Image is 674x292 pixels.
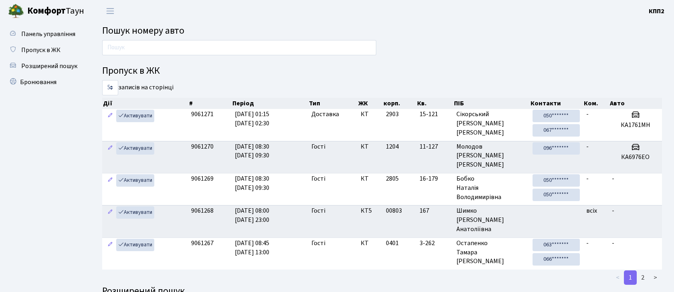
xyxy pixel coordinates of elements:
span: - [612,239,614,248]
span: 1204 [386,142,399,151]
span: Гості [311,206,325,215]
span: Гості [311,174,325,183]
span: Панель управління [21,30,75,38]
span: Бобко Наталія Володимирівна [456,174,526,202]
span: 00803 [386,206,402,215]
a: Активувати [116,206,154,219]
span: КТ [361,142,379,151]
span: 9061271 [191,110,214,119]
a: 1 [624,270,637,285]
th: Кв. [416,98,453,109]
span: 9061268 [191,206,214,215]
label: записів на сторінці [102,80,174,95]
span: Бронювання [20,78,57,87]
span: КТ [361,239,379,248]
span: - [612,206,614,215]
th: Період [232,98,308,109]
span: 9061269 [191,174,214,183]
b: Комфорт [27,4,66,17]
th: ЖК [357,98,383,109]
a: Розширений пошук [4,58,84,74]
h5: КА1761МН [612,121,659,129]
input: Пошук [102,40,376,55]
span: Гості [311,142,325,151]
th: корп. [383,98,416,109]
span: - [586,239,589,248]
span: 0401 [386,239,399,248]
span: Остапенко Тамара [PERSON_NAME] [456,239,526,266]
span: Розширений пошук [21,62,77,70]
span: [DATE] 08:00 [DATE] 23:00 [235,206,269,224]
th: ПІБ [453,98,529,109]
a: КПП2 [649,6,664,16]
span: - [612,174,614,183]
h5: КА6976ЕО [612,153,659,161]
span: Пропуск в ЖК [21,46,61,54]
a: Редагувати [105,206,115,219]
select: записів на сторінці [102,80,118,95]
span: [DATE] 08:30 [DATE] 09:30 [235,174,269,192]
a: Активувати [116,174,154,187]
span: 3-262 [420,239,450,248]
a: Активувати [116,110,154,122]
span: Молодов [PERSON_NAME] [PERSON_NAME] [456,142,526,170]
span: Таун [27,4,84,18]
span: 2805 [386,174,399,183]
span: 167 [420,206,450,215]
span: - [586,174,589,183]
span: Гості [311,239,325,248]
span: Пошук номеру авто [102,24,184,38]
span: [DATE] 08:45 [DATE] 13:00 [235,239,269,257]
span: [DATE] 01:15 [DATE] 02:30 [235,110,269,128]
button: Переключити навігацію [100,4,120,18]
a: Редагувати [105,110,115,122]
span: 9061270 [191,142,214,151]
a: Бронювання [4,74,84,90]
a: Пропуск в ЖК [4,42,84,58]
b: КПП2 [649,7,664,16]
span: 16-179 [420,174,450,183]
th: Дії [102,98,188,109]
span: КТ5 [361,206,379,215]
a: Активувати [116,239,154,251]
h4: Пропуск в ЖК [102,65,662,77]
a: > [649,270,662,285]
span: [DATE] 08:30 [DATE] 09:30 [235,142,269,160]
span: 11-127 [420,142,450,151]
span: всіх [586,206,597,215]
a: Редагувати [105,174,115,187]
span: КТ [361,110,379,119]
a: Редагувати [105,239,115,251]
span: Сікорський [PERSON_NAME] [PERSON_NAME] [456,110,526,137]
span: Шимко [PERSON_NAME] Анатоліївна [456,206,526,234]
span: 9061267 [191,239,214,248]
span: Доставка [311,110,339,119]
span: - [586,110,589,119]
img: logo.png [8,3,24,19]
a: Активувати [116,142,154,155]
th: Контакти [530,98,583,109]
span: 15-121 [420,110,450,119]
th: Ком. [583,98,609,109]
th: Авто [609,98,662,109]
th: Тип [308,98,357,109]
span: КТ [361,174,379,183]
span: 2903 [386,110,399,119]
a: Редагувати [105,142,115,155]
a: Панель управління [4,26,84,42]
th: # [188,98,232,109]
span: - [586,142,589,151]
a: 2 [636,270,649,285]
